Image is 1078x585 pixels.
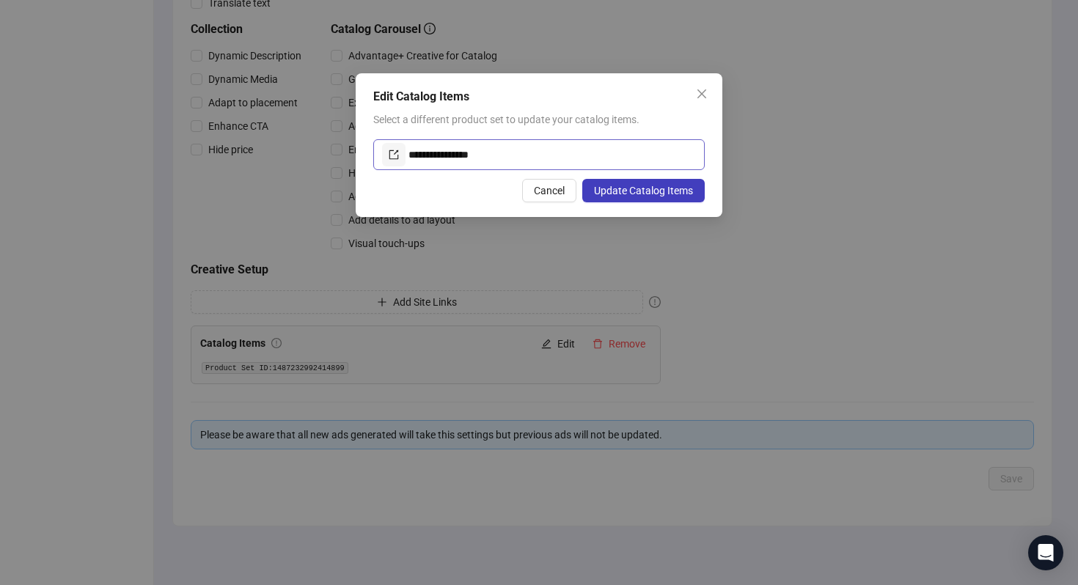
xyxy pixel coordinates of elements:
div: Edit Catalog Items [373,88,705,106]
span: close [696,88,708,100]
button: Cancel [522,179,576,202]
div: Open Intercom Messenger [1028,535,1063,570]
span: Select a different product set to update your catalog items. [373,114,639,125]
span: export [389,150,399,160]
span: Update Catalog Items [594,185,693,196]
button: Update Catalog Items [582,179,705,202]
span: Cancel [534,185,565,196]
button: Close [690,82,714,106]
